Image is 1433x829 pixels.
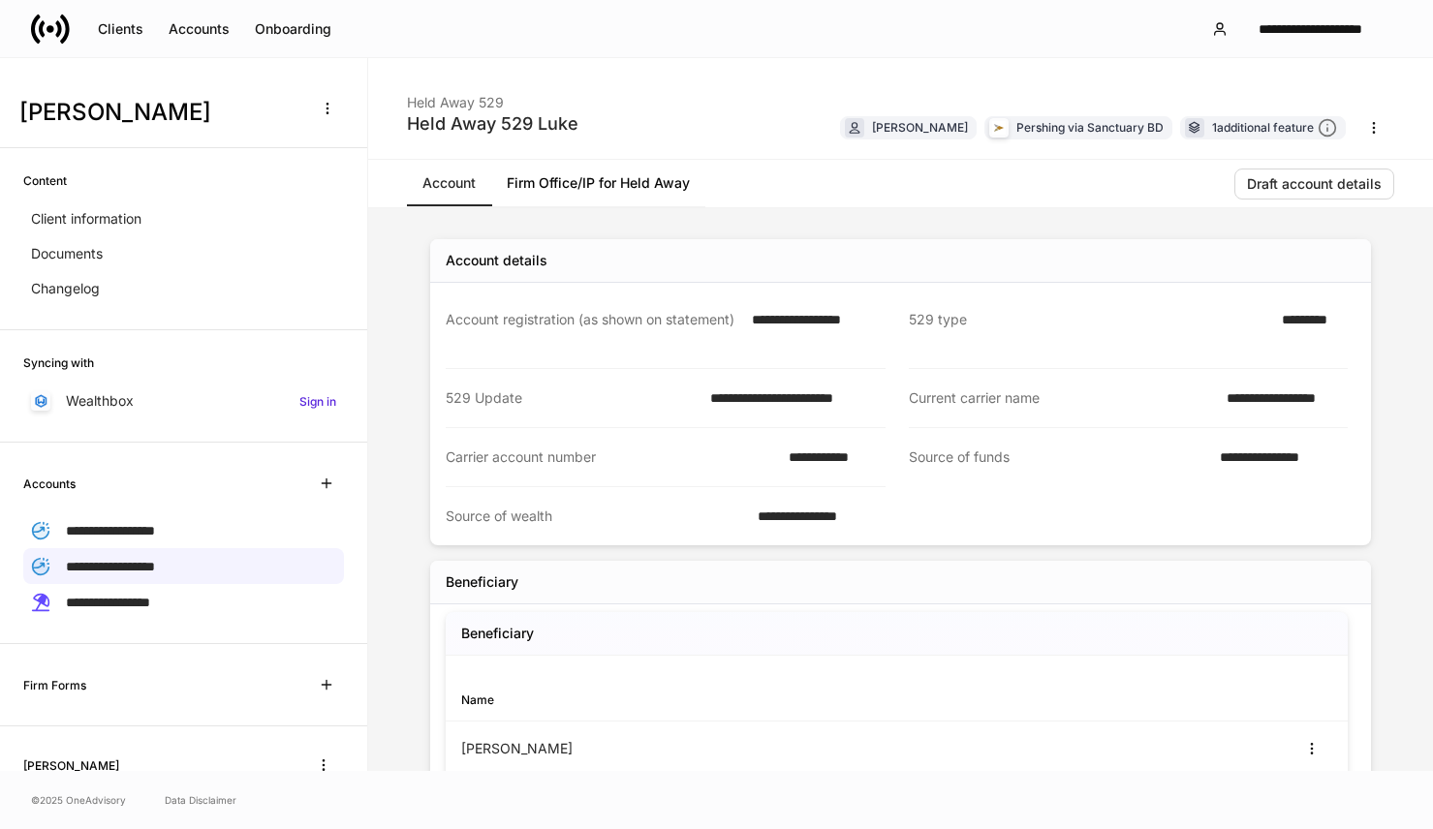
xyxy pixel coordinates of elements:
p: Wealthbox [66,391,134,411]
div: Carrier account number [446,447,777,467]
a: Account [407,160,491,206]
div: Pershing via Sanctuary BD [1016,118,1164,137]
div: Account registration (as shown on statement) [446,310,740,349]
span: © 2025 OneAdvisory [31,792,126,808]
div: Draft account details [1247,177,1382,191]
div: Held Away 529 Luke [407,112,578,136]
a: Documents [23,236,344,271]
div: [PERSON_NAME] [872,118,968,137]
div: Accounts [169,22,230,36]
h6: Accounts [23,475,76,493]
div: Onboarding [255,22,331,36]
a: WealthboxSign in [23,384,344,418]
button: Accounts [156,14,242,45]
h6: Syncing with [23,353,94,372]
div: Name [461,691,897,709]
div: Source of wealth [446,507,746,526]
div: Current carrier name [909,388,1215,408]
h5: Beneficiary [461,624,534,643]
h3: [PERSON_NAME] [19,97,299,128]
button: Onboarding [242,14,344,45]
a: Client information [23,201,344,236]
a: Changelog [23,271,344,306]
div: Account details [446,251,547,270]
div: 529 type [909,310,1271,349]
div: 529 Update [446,388,699,408]
button: Draft account details [1234,169,1394,200]
h6: Firm Forms [23,676,86,694]
p: Changelog [31,279,100,298]
div: [PERSON_NAME] [461,739,897,758]
h6: Sign in [299,392,336,411]
div: Source of funds [909,447,1209,468]
div: Held Away 529 [407,81,578,112]
h6: [PERSON_NAME] [23,756,119,775]
button: Clients [85,14,156,45]
div: 1 additional feature [1212,118,1337,138]
a: Firm Office/IP for Held Away [491,160,705,206]
p: Client information [31,209,141,229]
p: Documents [31,244,103,263]
div: Beneficiary [446,572,518,592]
a: Data Disclaimer [165,792,236,808]
h6: Content [23,171,67,190]
div: Clients [98,22,143,36]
